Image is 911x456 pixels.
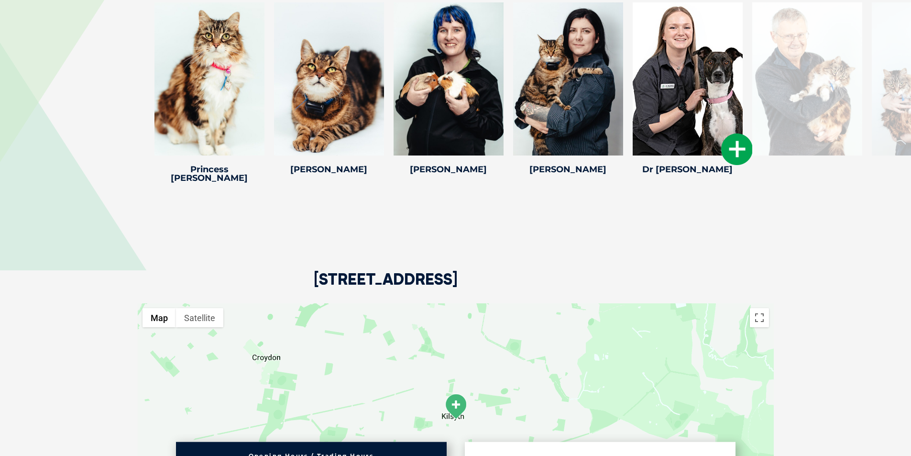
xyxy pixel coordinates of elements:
[176,308,223,327] button: Show satellite imagery
[274,165,384,174] h4: [PERSON_NAME]
[513,165,623,174] h4: [PERSON_NAME]
[633,165,743,174] h4: Dr [PERSON_NAME]
[314,271,458,303] h2: [STREET_ADDRESS]
[154,165,264,182] h4: Princess [PERSON_NAME]
[143,308,176,327] button: Show street map
[750,308,769,327] button: Toggle fullscreen view
[394,165,504,174] h4: [PERSON_NAME]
